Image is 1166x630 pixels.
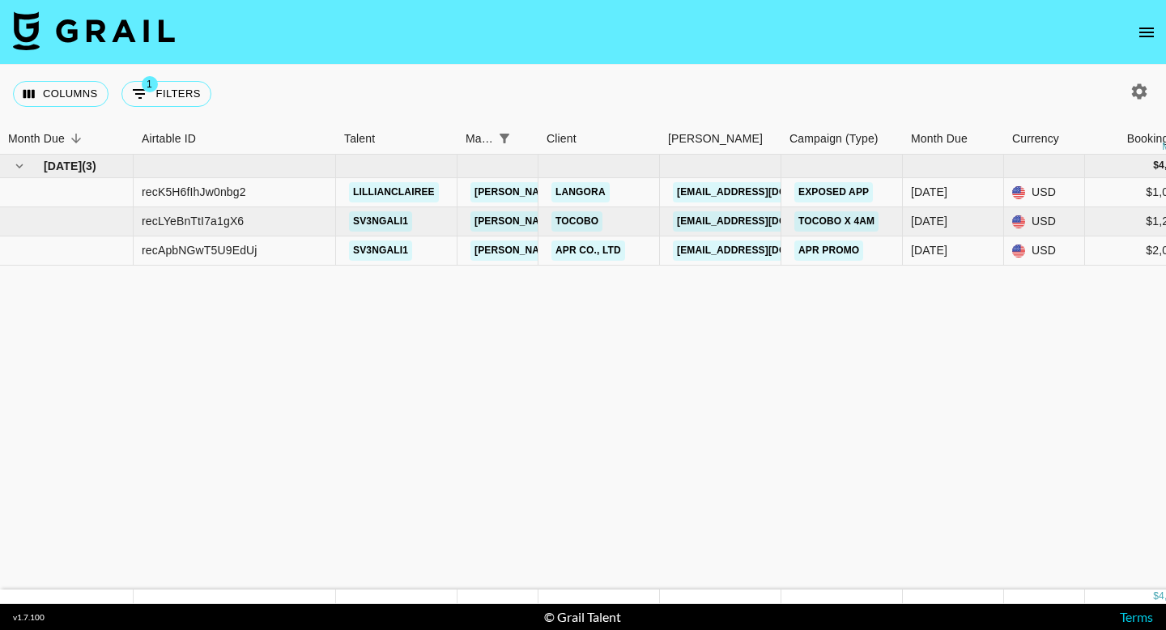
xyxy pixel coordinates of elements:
[13,11,175,50] img: Grail Talent
[470,182,734,202] a: [PERSON_NAME][EMAIL_ADDRESS][DOMAIN_NAME]
[466,123,493,155] div: Manager
[142,76,158,92] span: 1
[551,241,625,261] a: APR Co., Ltd
[781,123,903,155] div: Campaign (Type)
[660,123,781,155] div: Booker
[13,612,45,623] div: v 1.7.100
[551,211,602,232] a: TOCOBO
[794,241,863,261] a: APR Promo
[1004,236,1085,266] div: USD
[470,211,734,232] a: [PERSON_NAME][EMAIL_ADDRESS][DOMAIN_NAME]
[794,211,879,232] a: TOCOBO X 4AM
[538,123,660,155] div: Client
[911,242,947,258] div: Aug '25
[551,182,610,202] a: Langora
[44,158,82,174] span: [DATE]
[470,241,734,261] a: [PERSON_NAME][EMAIL_ADDRESS][DOMAIN_NAME]
[668,123,763,155] div: [PERSON_NAME]
[1004,207,1085,236] div: USD
[1153,159,1159,172] div: $
[911,184,947,200] div: Aug '25
[344,123,375,155] div: Talent
[8,155,31,177] button: hide children
[673,182,854,202] a: [EMAIL_ADDRESS][DOMAIN_NAME]
[789,123,879,155] div: Campaign (Type)
[673,211,854,232] a: [EMAIL_ADDRESS][DOMAIN_NAME]
[65,127,87,150] button: Sort
[142,123,196,155] div: Airtable ID
[1130,16,1163,49] button: open drawer
[1004,123,1085,155] div: Currency
[142,242,257,258] div: recApbNGwT5U9EdUj
[349,182,439,202] a: lillianclairee
[457,123,538,155] div: Manager
[903,123,1004,155] div: Month Due
[13,81,109,107] button: Select columns
[911,213,947,229] div: Aug '25
[794,182,873,202] a: Exposed app
[493,127,516,150] button: Show filters
[673,241,854,261] a: [EMAIL_ADDRESS][DOMAIN_NAME]
[1004,178,1085,207] div: USD
[336,123,457,155] div: Talent
[516,127,538,150] button: Sort
[544,609,621,625] div: © Grail Talent
[493,127,516,150] div: 1 active filter
[121,81,211,107] button: Show filters
[142,213,244,229] div: recLYeBnTtI7a1gX6
[911,123,968,155] div: Month Due
[82,158,96,174] span: ( 3 )
[134,123,336,155] div: Airtable ID
[349,211,412,232] a: sv3ngali1
[1153,590,1159,603] div: $
[8,123,65,155] div: Month Due
[1120,609,1153,624] a: Terms
[142,184,246,200] div: recK5H6fIhJw0nbg2
[547,123,577,155] div: Client
[349,241,412,261] a: sv3ngali1
[1012,123,1059,155] div: Currency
